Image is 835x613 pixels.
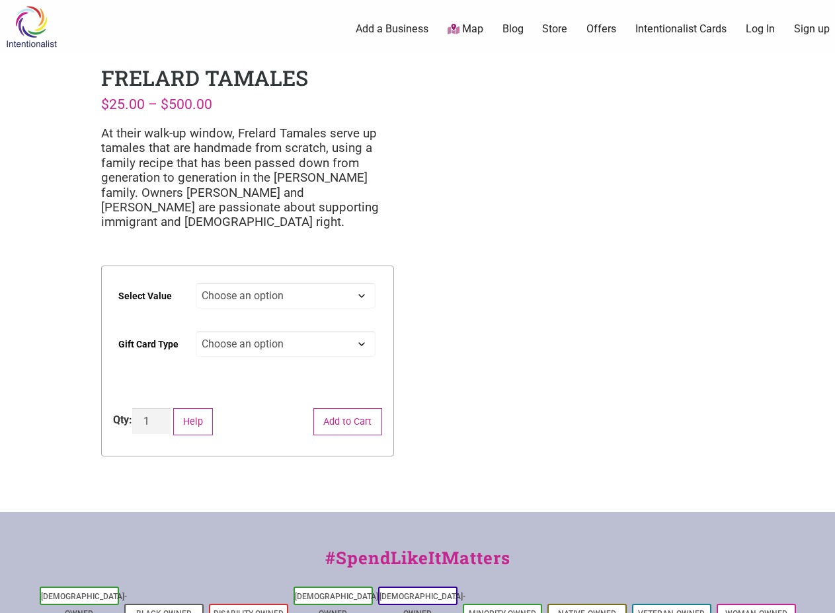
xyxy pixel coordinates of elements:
[148,96,157,112] span: –
[101,96,109,112] span: $
[118,330,179,359] label: Gift Card Type
[101,63,308,92] h1: Frelard Tamales
[502,22,524,36] a: Blog
[161,96,169,112] span: $
[101,96,145,112] bdi: 25.00
[794,22,830,36] a: Sign up
[173,408,214,435] button: Help
[132,408,171,434] input: Product quantity
[542,22,567,36] a: Store
[746,22,775,36] a: Log In
[356,22,428,36] a: Add a Business
[586,22,616,36] a: Offers
[635,22,727,36] a: Intentionalist Cards
[313,408,382,435] button: Add to Cart
[448,22,483,37] a: Map
[118,281,172,311] label: Select Value
[101,126,394,230] p: At their walk-up window, Frelard Tamales serve up tamales that are handmade from scratch, using a...
[161,96,212,112] bdi: 500.00
[113,412,132,428] div: Qty:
